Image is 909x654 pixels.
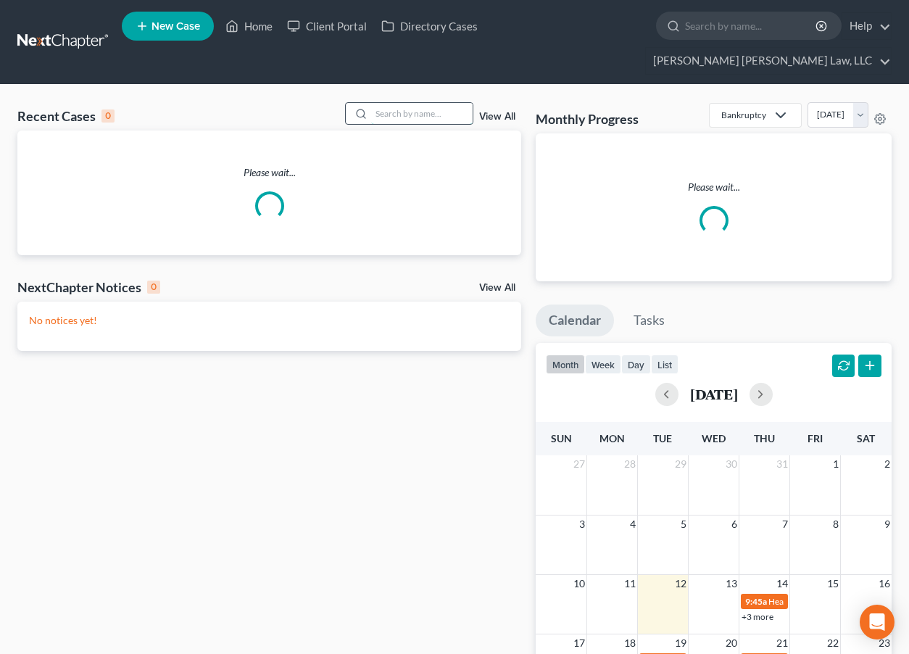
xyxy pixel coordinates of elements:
[831,516,840,533] span: 8
[585,355,621,374] button: week
[826,575,840,592] span: 15
[775,455,789,473] span: 31
[479,112,515,122] a: View All
[724,455,739,473] span: 30
[724,575,739,592] span: 13
[546,355,585,374] button: month
[536,110,639,128] h3: Monthly Progress
[721,109,766,121] div: Bankruptcy
[842,13,891,39] a: Help
[374,13,485,39] a: Directory Cases
[673,575,688,592] span: 12
[877,575,892,592] span: 16
[690,386,738,402] h2: [DATE]
[101,109,115,123] div: 0
[860,605,895,639] div: Open Intercom Messenger
[578,516,586,533] span: 3
[536,305,614,336] a: Calendar
[147,281,160,294] div: 0
[742,611,773,622] a: +3 more
[877,634,892,652] span: 23
[754,432,775,444] span: Thu
[151,21,200,32] span: New Case
[17,165,521,180] p: Please wait...
[724,634,739,652] span: 20
[883,516,892,533] span: 9
[775,634,789,652] span: 21
[547,180,880,194] p: Please wait...
[620,305,678,336] a: Tasks
[685,12,818,39] input: Search by name...
[623,455,637,473] span: 28
[653,432,672,444] span: Tue
[29,313,510,328] p: No notices yet!
[280,13,374,39] a: Client Portal
[651,355,678,374] button: list
[371,103,473,124] input: Search by name...
[551,432,572,444] span: Sun
[17,278,160,296] div: NextChapter Notices
[730,516,739,533] span: 6
[479,283,515,293] a: View All
[218,13,280,39] a: Home
[883,455,892,473] span: 2
[646,48,891,74] a: [PERSON_NAME] [PERSON_NAME] Law, LLC
[775,575,789,592] span: 14
[623,634,637,652] span: 18
[857,432,875,444] span: Sat
[623,575,637,592] span: 11
[628,516,637,533] span: 4
[673,634,688,652] span: 19
[572,634,586,652] span: 17
[781,516,789,533] span: 7
[768,596,881,607] span: Hearing for [PERSON_NAME]
[621,355,651,374] button: day
[831,455,840,473] span: 1
[17,107,115,125] div: Recent Cases
[673,455,688,473] span: 29
[679,516,688,533] span: 5
[808,432,823,444] span: Fri
[572,455,586,473] span: 27
[702,432,726,444] span: Wed
[599,432,625,444] span: Mon
[826,634,840,652] span: 22
[572,575,586,592] span: 10
[745,596,767,607] span: 9:45a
